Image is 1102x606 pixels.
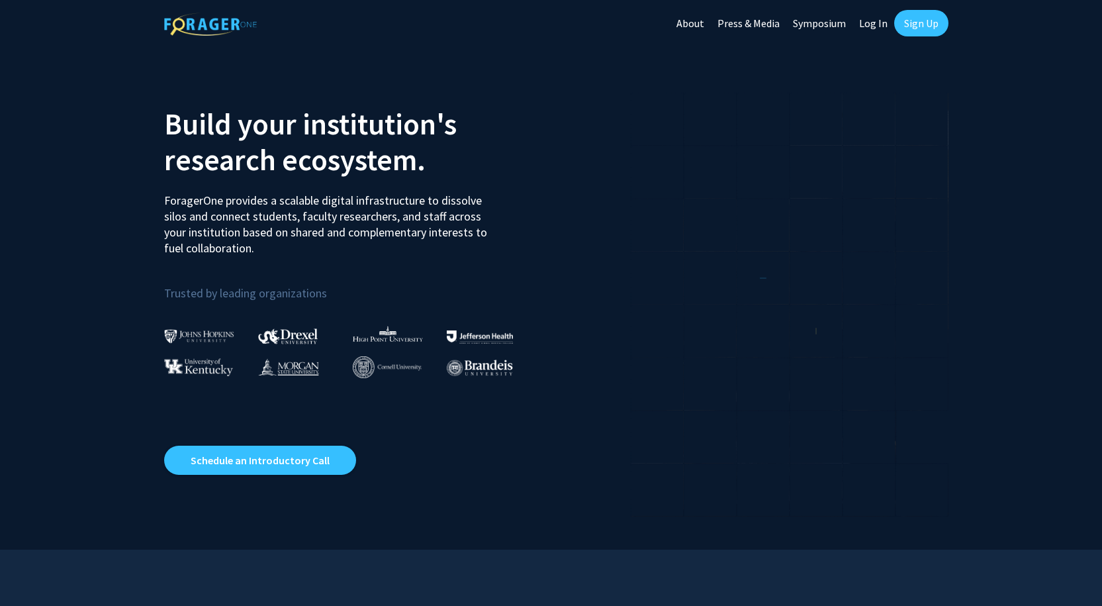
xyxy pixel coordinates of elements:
img: High Point University [353,326,423,342]
img: Johns Hopkins University [164,329,234,343]
img: University of Kentucky [164,358,233,376]
img: Drexel University [258,328,318,344]
img: Thomas Jefferson University [447,330,513,343]
img: Morgan State University [258,358,319,376]
p: ForagerOne provides a scalable digital infrastructure to dissolve silos and connect students, fac... [164,183,496,256]
a: Sign Up [894,10,948,36]
p: Trusted by leading organizations [164,267,541,303]
a: Opens in a new tab [164,446,356,475]
h2: Build your institution's research ecosystem. [164,106,541,177]
img: ForagerOne Logo [164,13,257,36]
img: Cornell University [353,356,422,378]
img: Brandeis University [447,360,513,376]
